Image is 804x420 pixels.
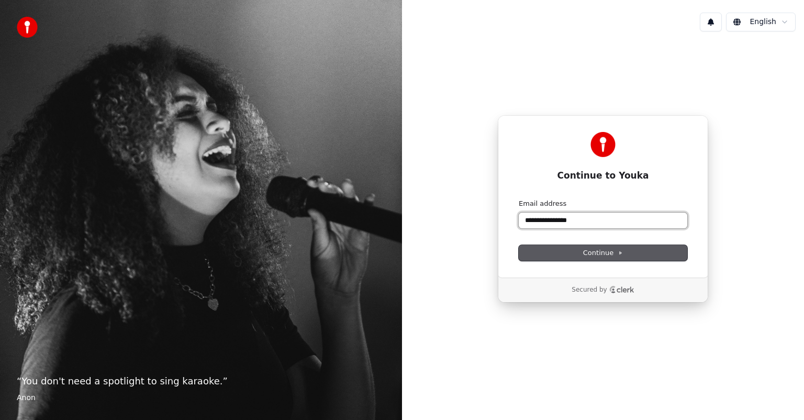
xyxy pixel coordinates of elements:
[17,393,385,403] footer: Anon
[572,286,607,294] p: Secured by
[609,286,634,293] a: Clerk logo
[519,245,687,261] button: Continue
[17,374,385,389] p: “ You don't need a spotlight to sing karaoke. ”
[590,132,616,157] img: Youka
[17,17,38,38] img: youka
[583,248,623,258] span: Continue
[519,170,687,182] h1: Continue to Youka
[519,199,566,208] label: Email address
